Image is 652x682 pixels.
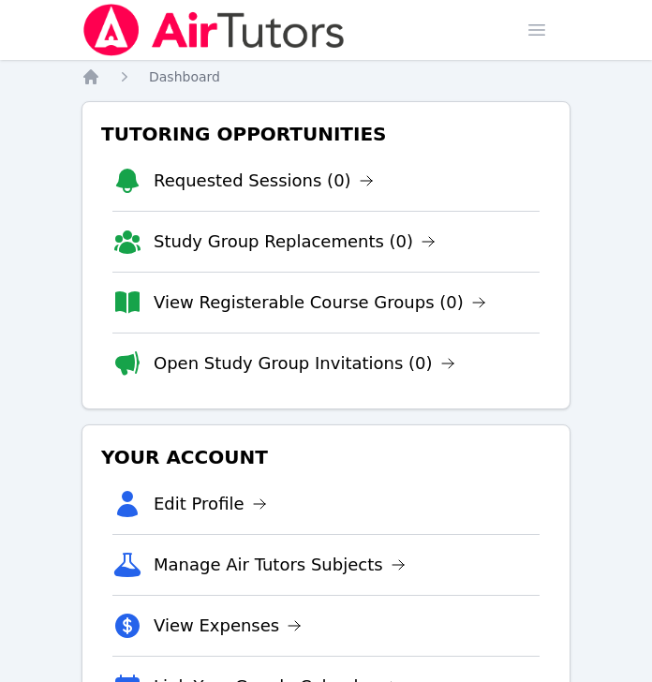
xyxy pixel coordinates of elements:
[149,69,220,84] span: Dashboard
[149,67,220,86] a: Dashboard
[81,4,347,56] img: Air Tutors
[154,289,486,316] a: View Registerable Course Groups (0)
[154,552,406,578] a: Manage Air Tutors Subjects
[154,613,302,639] a: View Expenses
[97,117,555,151] h3: Tutoring Opportunities
[154,168,374,194] a: Requested Sessions (0)
[154,229,436,255] a: Study Group Replacements (0)
[154,350,455,377] a: Open Study Group Invitations (0)
[154,491,267,517] a: Edit Profile
[97,440,555,474] h3: Your Account
[81,67,570,86] nav: Breadcrumb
